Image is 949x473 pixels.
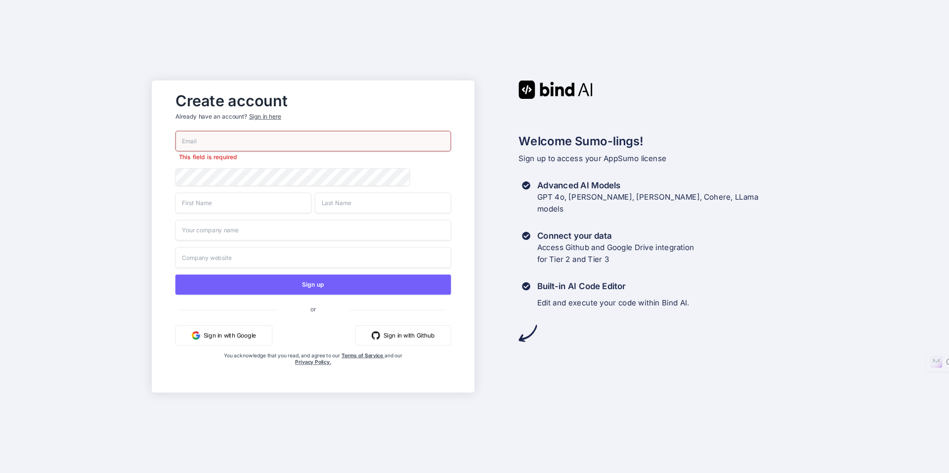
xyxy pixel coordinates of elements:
button: Sign up [175,274,451,295]
p: Sign up to access your AppSumo license [518,153,797,165]
img: google [192,331,200,340]
h3: Built-in AI Code Editor [537,280,690,292]
button: Sign in with Github [355,325,451,345]
img: arrow [518,324,537,343]
p: This field is required [175,153,451,162]
p: Already have an account? [175,112,451,121]
img: github [372,331,380,340]
h2: Create account [175,94,451,107]
a: Terms of Service [342,352,385,359]
a: Privacy Policy. [295,359,331,365]
p: Edit and execute your code within Bind AI. [537,297,690,309]
p: GPT 4o, [PERSON_NAME], [PERSON_NAME], Cohere, LLama models [537,191,759,215]
input: Last Name [315,193,451,214]
div: Sign in here [249,112,281,121]
h3: Connect your data [537,230,694,242]
input: Your company name [175,220,451,241]
p: Access Github and Google Drive integration for Tier 2 and Tier 3 [537,242,694,265]
div: You acknowledge that you read, and agree to our and our [221,352,405,386]
input: First Name [175,193,311,214]
input: Email [175,131,451,152]
input: Company website [175,247,451,268]
img: Bind AI logo [518,81,593,99]
span: or [277,299,349,320]
h3: Advanced AI Models [537,179,759,191]
button: Sign in with Google [175,325,272,345]
h2: Welcome Sumo-lings! [518,132,797,150]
